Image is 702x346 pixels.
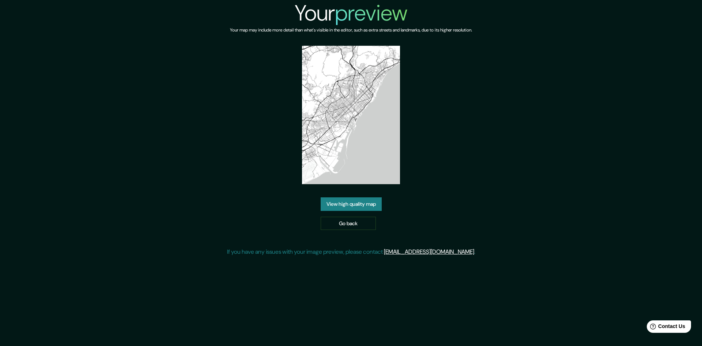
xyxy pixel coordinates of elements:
iframe: Help widget launcher [637,317,694,338]
img: created-map-preview [302,46,400,184]
a: [EMAIL_ADDRESS][DOMAIN_NAME] [384,248,474,256]
h6: Your map may include more detail than what's visible in the editor, such as extra streets and lan... [230,26,472,34]
a: Go back [321,217,376,230]
p: If you have any issues with your image preview, please contact . [227,248,475,256]
a: View high quality map [321,197,382,211]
